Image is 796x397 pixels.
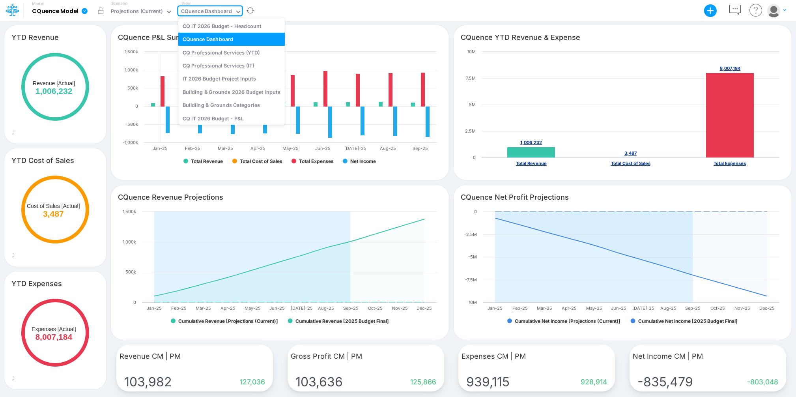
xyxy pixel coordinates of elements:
[467,300,477,305] text: -10M
[178,19,285,32] div: CQ IT 2026 Budget - Headcount
[178,99,285,112] div: Buildilng & Grounds Categories
[467,49,476,54] text: 10M
[350,158,376,164] text: Net Income
[466,374,513,390] span: 939,115
[469,102,476,107] text: 5M
[178,33,285,46] div: CQuence Dashboard
[473,155,476,160] text: 0
[240,158,282,164] text: Total Cost of Sales
[191,158,223,164] text: Total Revenue
[488,305,503,311] text: Jan-25
[123,209,136,214] text: 1,500k
[516,161,547,166] text: Total Revenue
[577,378,607,386] span: 928,914
[611,305,626,311] text: Jun-25
[124,374,175,390] span: 103,982
[413,146,428,151] text: Sep-25
[720,66,740,71] tspan: 8,007,184
[4,48,106,144] div: ;
[299,158,334,164] text: Total Expenses
[4,294,106,390] div: ;
[282,146,299,151] text: May-25
[178,72,285,85] div: IT 2026 Budget Project Inputs
[464,232,477,237] text: -2.5M
[315,146,331,151] text: Jun-25
[125,122,138,127] text: -500k
[734,305,750,311] text: Nov-25
[660,305,676,311] text: Aug-25
[245,305,261,311] text: May-25
[32,8,78,15] b: CQuence Model
[135,103,138,109] text: 0
[196,305,211,311] text: Mar-25
[181,0,191,6] label: View
[127,85,138,91] text: 500k
[368,305,383,311] text: Oct-25
[417,305,432,311] text: Dec-25
[125,269,136,275] text: 500k
[123,239,136,245] text: 1,000k
[512,305,528,311] text: Feb-25
[123,140,138,145] text: -1,000k
[125,67,138,73] text: 1,000k
[111,7,163,17] div: Projections (Current)
[537,305,552,311] text: Mar-25
[586,305,602,311] text: May-25
[153,146,168,151] text: Jan-25
[611,161,650,166] text: Total Cost of Sales
[185,146,200,151] text: Feb-25
[744,378,778,386] span: -803,048
[250,146,265,151] text: Apr-25
[380,146,396,151] text: Aug-25
[714,161,746,166] text: Total Expenses
[685,305,701,311] text: Sep-25
[466,75,476,81] text: 7.5M
[133,300,136,305] text: 0
[178,46,285,59] div: CQ Professional Services (YTD)
[562,305,577,311] text: Apr-25
[178,85,285,98] div: Building & Grounds 2026 Budget Inputs
[295,318,389,324] text: Cumulative Revenue [2025 Budget Final]
[178,59,285,72] div: CQ Professional Services (IT)
[237,378,265,386] span: 127,036
[474,209,477,214] text: 0
[111,0,127,6] label: Scenario
[759,305,775,311] text: Dec-25
[520,140,542,145] tspan: 1,006,232
[624,150,637,156] tspan: 3,487
[392,305,408,311] text: Nov-25
[318,305,334,311] text: Aug-25
[171,305,187,311] text: Feb-25
[637,374,696,390] span: -835,479
[407,378,436,386] span: 125,866
[633,305,655,311] text: [DATE]-25
[638,318,738,324] text: Cumulative Net Income [2025 Budget Final]
[178,112,285,125] div: CQ IT 2026 Budget - P&L
[178,318,278,324] text: Cumulative Revenue [Projections (Current)]
[218,146,233,151] text: Mar-25
[710,305,725,311] text: Oct-25
[465,128,476,134] text: 2.5M
[181,7,232,17] div: CQuence Dashboard
[291,305,313,311] text: [DATE]-25
[269,305,285,311] text: Jun-25
[465,277,477,283] text: -7.5M
[147,305,162,311] text: Jan-25
[4,171,106,266] div: ;
[468,254,477,260] text: -5M
[344,146,366,151] text: [DATE]-25
[515,318,620,324] text: Cumulative Net Income [Projections (Current)]
[220,305,235,311] text: Apr-25
[295,374,346,390] span: 103,636
[125,49,138,54] text: 1,500k
[343,305,359,311] text: Sep-25
[32,2,44,6] label: Model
